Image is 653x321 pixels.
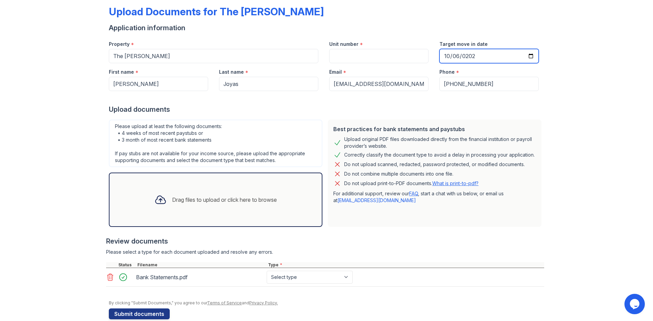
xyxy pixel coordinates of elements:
[219,69,244,75] label: Last name
[109,308,170,319] button: Submit documents
[207,300,242,305] a: Terms of Service
[409,191,418,196] a: FAQ
[109,23,544,33] div: Application information
[439,41,488,48] label: Target move in date
[344,180,479,187] p: Do not upload print-to-PDF documents.
[329,41,358,48] label: Unit number
[249,300,278,305] a: Privacy Policy.
[439,69,455,75] label: Phone
[106,249,544,255] div: Please select a type for each document uploaded and resolve any errors.
[267,262,544,268] div: Type
[344,151,535,159] div: Correctly classify the document type to avoid a delay in processing your application.
[344,136,536,149] div: Upload original PDF files downloaded directly from the financial institution or payroll provider’...
[344,160,525,168] div: Do not upload scanned, redacted, password protected, or modified documents.
[109,41,130,48] label: Property
[172,196,277,204] div: Drag files to upload or click here to browse
[329,69,342,75] label: Email
[109,300,544,306] div: By clicking "Submit Documents," you agree to our and
[624,294,646,314] iframe: chat widget
[109,5,324,18] div: Upload Documents for The [PERSON_NAME]
[106,236,544,246] div: Review documents
[344,170,453,178] div: Do not combine multiple documents into one file.
[109,120,322,167] div: Please upload at least the following documents: • 4 weeks of most recent paystubs or • 3 month of...
[109,69,134,75] label: First name
[333,190,536,204] p: For additional support, review our , start a chat with us below, or email us at
[333,125,536,133] div: Best practices for bank statements and paystubs
[109,105,544,114] div: Upload documents
[337,197,416,203] a: [EMAIL_ADDRESS][DOMAIN_NAME]
[136,272,264,283] div: Bank Statements.pdf
[432,180,479,186] a: What is print-to-pdf?
[136,262,267,268] div: Filename
[117,262,136,268] div: Status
